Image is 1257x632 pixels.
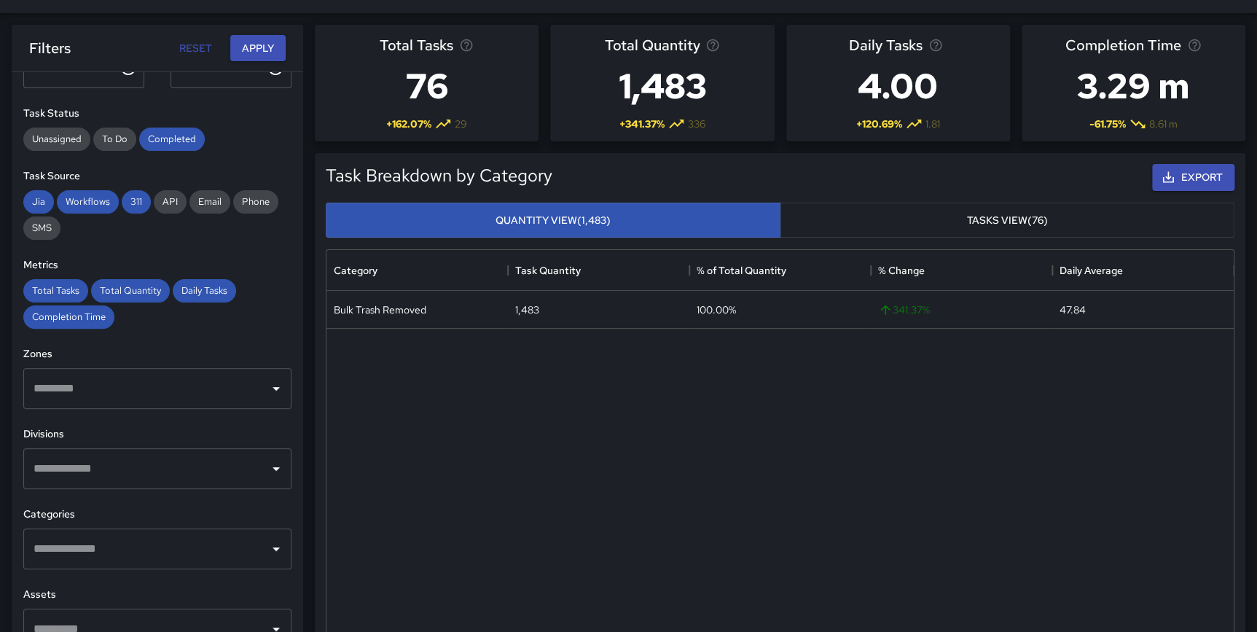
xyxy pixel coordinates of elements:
div: Total Quantity [91,279,170,303]
span: 29 [455,117,467,131]
div: API [154,190,187,214]
h6: Categories [23,507,291,523]
div: 1,483 [515,303,539,317]
div: 47.84 [1060,303,1086,317]
span: -61.75 % [1089,117,1126,131]
h6: Filters [29,36,71,60]
span: Completion Time [23,311,114,323]
button: Tasks View(76) [780,203,1234,238]
h6: Divisions [23,426,291,442]
span: + 341.37 % [619,117,665,131]
svg: Total task quantity in the selected period, compared to the previous period. [705,38,720,52]
div: % Change [871,250,1052,291]
div: Completed [139,128,205,151]
div: % of Total Quantity [689,250,871,291]
div: Daily Tasks [173,279,236,303]
button: Apply [230,35,286,62]
span: Completion Time [1065,34,1181,57]
h3: 76 [380,57,474,115]
span: 336 [688,117,705,131]
h3: 3.29 m [1065,57,1202,115]
span: Daily Tasks [173,284,236,297]
span: Daily Tasks [849,34,923,57]
div: 311 [122,190,151,214]
div: Category [334,250,377,291]
div: Category [326,250,508,291]
span: Jia [23,195,54,208]
div: Bulk Trash Removed [334,303,426,317]
span: Total Tasks [23,284,88,297]
button: Open [266,378,286,399]
div: SMS [23,216,60,240]
div: % of Total Quantity [697,250,786,291]
div: Task Quantity [508,250,689,291]
span: To Do [93,133,136,145]
svg: Average time taken to complete tasks in the selected period, compared to the previous period. [1187,38,1202,52]
div: To Do [93,128,136,151]
span: SMS [23,222,60,234]
span: Total Quantity [604,34,700,57]
button: Open [266,459,286,479]
button: Open [266,539,286,559]
span: Unassigned [23,133,90,145]
h5: Task Breakdown by Category [326,164,552,187]
h3: 1,483 [604,57,720,115]
div: Completion Time [23,305,114,329]
div: % Change [878,250,925,291]
button: Reset [172,35,219,62]
h6: Zones [23,346,291,362]
div: Daily Average [1052,250,1234,291]
div: Task Quantity [515,250,581,291]
h3: 4.00 [849,57,947,115]
span: API [154,195,187,208]
div: Email [189,190,230,214]
h6: Assets [23,587,291,603]
svg: Average number of tasks per day in the selected period, compared to the previous period. [928,38,943,52]
div: Phone [233,190,278,214]
h6: Metrics [23,257,291,273]
span: + 162.07 % [386,117,431,131]
div: 100.00% [697,303,736,317]
span: Completed [139,133,205,145]
h6: Task Source [23,168,291,184]
span: 311 [122,195,151,208]
span: Total Quantity [91,284,170,297]
span: 341.37 % [878,303,930,317]
span: 1.81 [925,117,940,131]
span: + 120.69 % [856,117,902,131]
h6: Task Status [23,106,291,122]
button: Export [1152,164,1234,191]
span: Workflows [57,195,119,208]
span: Phone [233,195,278,208]
div: Workflows [57,190,119,214]
span: Total Tasks [380,34,453,57]
span: Email [189,195,230,208]
div: Daily Average [1060,250,1123,291]
svg: Total number of tasks in the selected period, compared to the previous period. [459,38,474,52]
div: Total Tasks [23,279,88,303]
div: Unassigned [23,128,90,151]
button: Quantity View(1,483) [326,203,780,238]
div: Jia [23,190,54,214]
span: 8.61 m [1149,117,1178,131]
